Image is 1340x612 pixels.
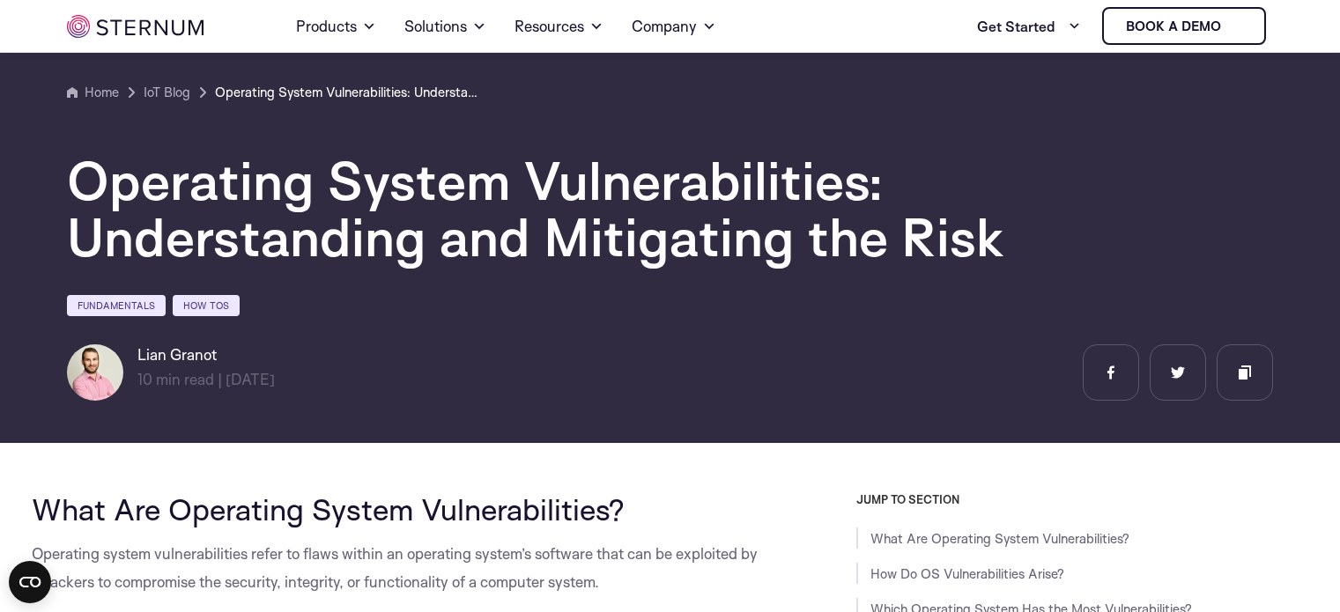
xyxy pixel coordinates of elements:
[67,15,204,38] img: sternum iot
[977,9,1081,44] a: Get Started
[137,370,222,388] span: min read |
[67,295,166,316] a: Fundamentals
[856,492,1309,506] h3: JUMP TO SECTION
[32,544,758,591] span: Operating system vulnerabilities refer to flaws within an operating system’s software that can be...
[215,82,479,103] a: Operating System Vulnerabilities: Understanding and Mitigating the Risk
[1228,19,1242,33] img: sternum iot
[137,344,275,365] h6: Lian Granot
[32,490,625,527] span: What Are Operating System Vulnerabilities?
[173,295,240,316] a: How Tos
[137,370,152,388] span: 10
[226,370,275,388] span: [DATE]
[404,2,486,51] a: Solutions
[1102,7,1266,45] a: Book a demo
[144,82,190,103] a: IoT Blog
[67,82,119,103] a: Home
[67,344,123,401] img: Lian Granot
[296,2,376,51] a: Products
[870,565,1064,582] a: How Do OS Vulnerabilities Arise?
[67,152,1124,265] h1: Operating System Vulnerabilities: Understanding and Mitigating the Risk
[632,2,716,51] a: Company
[515,2,603,51] a: Resources
[9,561,51,603] button: Open CMP widget
[870,530,1129,547] a: What Are Operating System Vulnerabilities?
